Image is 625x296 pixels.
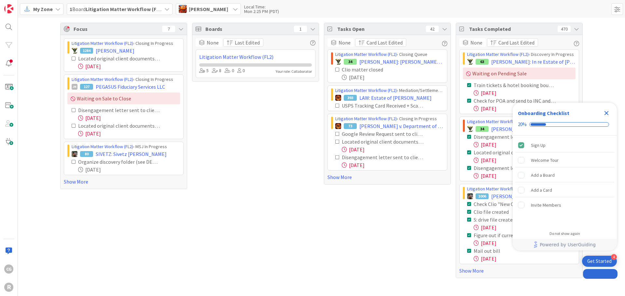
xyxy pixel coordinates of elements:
[474,172,576,180] div: [DATE]
[367,39,403,46] span: Card Last Edited
[78,62,180,70] div: [DATE]
[96,83,165,91] span: PEGASUS Fiduciary Services LLC
[474,216,545,224] div: S: drive file created
[276,69,312,74] div: Your role: Collaborator
[72,143,180,150] div: › MSJ In Progress
[467,59,473,65] img: NC
[162,26,175,32] div: 7
[342,153,424,161] div: Disengagement letter sent to client & PDF saved in client file
[474,81,556,89] div: Train tickets & hotel booking bought for deposition ([DATE] - [DATE])
[72,144,133,149] a: Litigation Matter Workflow (FL2)
[342,161,444,169] div: [DATE]
[467,126,473,132] img: NC
[78,106,160,114] div: Disengagement letter sent to client & PDF saved in client file
[67,93,180,104] div: Waiting on Sale to Close
[179,5,187,13] img: KA
[335,59,341,65] img: NC
[467,186,529,192] a: Litigation Matter Workflow (FL2)
[80,151,93,157] div: 80
[235,39,260,46] span: Last Edited
[80,84,93,90] div: 127
[540,241,596,249] span: Powered by UserGuiding
[467,186,576,192] div: › Ongoing Advice
[515,168,614,182] div: Add a Board is incomplete.
[467,193,473,199] img: MW
[342,66,412,73] div: Clio matter closed
[518,122,527,127] div: 20%
[474,89,576,97] div: [DATE]
[474,148,556,156] div: Located original client documents if necessary & coordinated delivery with client
[463,68,576,79] div: Waiting on Pending Sale
[611,254,617,260] div: 4
[335,115,444,122] div: › Closing In Progress
[467,51,529,57] a: Litigation Matter Workflow (FL2)
[342,73,444,81] div: [DATE]
[531,141,546,149] div: Sign Up
[474,255,576,263] div: [DATE]
[335,87,397,93] a: Litigation Matter Workflow (FL2)
[74,25,157,33] span: Focus
[335,95,341,101] img: TR
[78,130,180,137] div: [DATE]
[513,239,617,251] div: Footer
[78,55,160,62] div: Located original client documents if necessary & coordinated delivery with client
[199,53,312,61] a: Litigation Matter Workflow (FL2)
[335,51,444,58] div: › Closing Queue
[474,97,556,105] div: Check for POA and send to INC and TWR
[72,76,180,83] div: › Closing In Progress
[335,123,341,129] img: TR
[513,135,617,227] div: Checklist items
[515,198,614,212] div: Invite Members is incomplete.
[359,122,444,130] span: [PERSON_NAME] v. Department of Human Services
[72,84,77,90] div: JM
[327,173,447,181] a: Show More
[474,208,541,216] div: Clio file created
[96,150,167,158] span: SIVETZ: Sivetz [PERSON_NAME]
[469,25,554,33] span: Tasks Completed
[72,48,77,54] img: NC
[549,231,580,236] div: Do not show again
[78,158,160,166] div: Organize discovery folder (see DEG 9/23 email) - Report to DEG once finished
[531,186,552,194] div: Add a Card
[344,123,357,129] div: 73
[498,39,535,46] span: Card Last Edited
[342,138,424,146] div: Located original client documents if necessary & coordinated delivery with client
[339,39,351,46] span: None
[476,126,489,132] div: 34
[335,87,444,94] div: › Mediation/Settlement in Progress
[513,103,617,251] div: Checklist Container
[342,130,424,138] div: Google Review Request sent to client [if applicable]
[467,118,576,125] div: › Closing Queue
[487,38,538,47] button: Card Last Edited
[78,114,180,122] div: [DATE]
[96,47,134,55] span: [PERSON_NAME]
[474,224,576,231] div: [DATE]
[342,146,444,153] div: [DATE]
[467,51,576,58] div: › Discovery In Progress
[80,48,93,54] div: 1284
[516,239,614,251] a: Powered by UserGuiding
[531,201,561,209] div: Invite Members
[205,25,291,33] span: Boards
[474,164,556,172] div: Disengagement letter sent to client & PDF saved in client file
[223,38,263,47] button: Last Edited
[531,171,555,179] div: Add a Board
[4,264,13,274] div: CG
[470,39,482,46] span: None
[244,9,279,14] div: Mon 2:25 PM (PDT)
[474,133,556,141] div: Disengagement letter drafted and sent for review
[474,247,537,255] div: Mail out bill
[344,95,357,101] div: 393
[582,256,617,267] div: Open Get Started checklist, remaining modules: 4
[587,258,612,264] div: Get Started
[72,151,77,157] img: MW
[237,67,245,74] div: 0
[212,67,221,74] div: 8
[199,67,209,74] div: 5
[601,108,612,118] div: Close Checklist
[225,67,234,74] div: 0
[515,153,614,167] div: Welcome Tour is incomplete.
[78,166,180,174] div: [DATE]
[491,192,530,200] span: [PERSON_NAME]
[78,122,160,130] div: Located original client documents if necessary & coordinated delivery with client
